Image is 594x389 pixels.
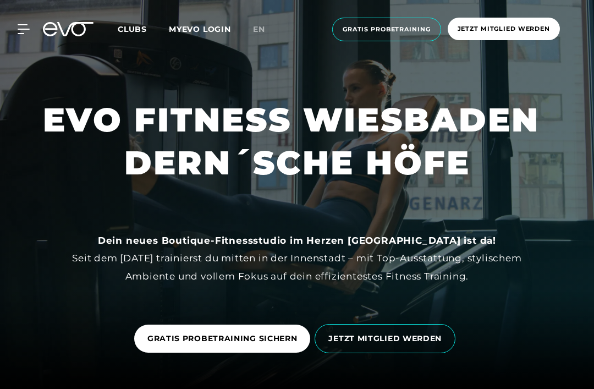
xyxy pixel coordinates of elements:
[118,24,147,34] span: Clubs
[134,325,311,353] a: GRATIS PROBETRAINING SICHERN
[118,24,169,34] a: Clubs
[98,235,496,246] strong: Dein neues Boutique-Fitnessstudio im Herzen [GEOGRAPHIC_DATA] ist da!
[253,23,278,36] a: en
[458,24,550,34] span: Jetzt Mitglied werden
[147,333,298,344] span: GRATIS PROBETRAINING SICHERN
[328,333,442,344] span: JETZT MITGLIED WERDEN
[253,24,265,34] span: en
[329,18,444,41] a: Gratis Probetraining
[343,25,431,34] span: Gratis Probetraining
[50,232,544,285] div: Seit dem [DATE] trainierst du mitten in der Innenstadt – mit Top-Ausstattung, stylischem Ambiente...
[43,98,551,184] h1: EVO FITNESS WIESBADEN DERN´SCHE HÖFE
[315,316,460,361] a: JETZT MITGLIED WERDEN
[444,18,563,41] a: Jetzt Mitglied werden
[169,24,231,34] a: MYEVO LOGIN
